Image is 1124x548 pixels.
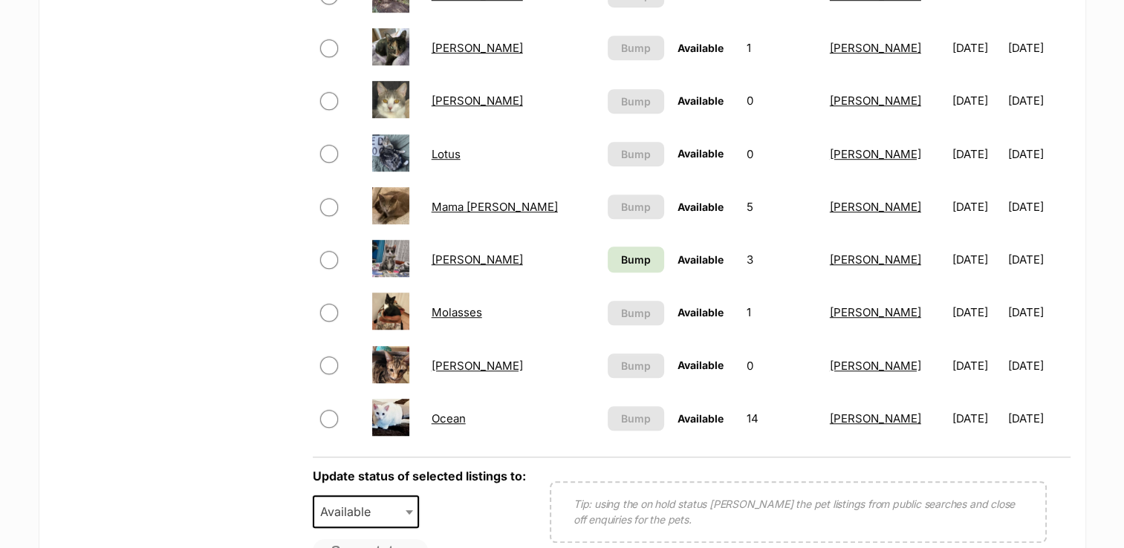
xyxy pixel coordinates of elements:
[432,94,523,108] a: [PERSON_NAME]
[946,75,1007,126] td: [DATE]
[678,359,724,371] span: Available
[741,181,822,232] td: 5
[313,495,420,528] span: Available
[830,252,921,267] a: [PERSON_NAME]
[678,42,724,54] span: Available
[678,94,724,107] span: Available
[621,411,651,426] span: Bump
[608,301,664,325] button: Bump
[1008,393,1068,444] td: [DATE]
[608,89,664,114] button: Bump
[1008,234,1068,285] td: [DATE]
[621,305,651,321] span: Bump
[678,147,724,160] span: Available
[830,305,921,319] a: [PERSON_NAME]
[621,358,651,374] span: Bump
[1008,340,1068,391] td: [DATE]
[741,128,822,180] td: 0
[432,305,482,319] a: Molasses
[946,287,1007,338] td: [DATE]
[830,94,921,108] a: [PERSON_NAME]
[741,234,822,285] td: 3
[432,147,461,161] a: Lotus
[830,147,921,161] a: [PERSON_NAME]
[830,41,921,55] a: [PERSON_NAME]
[830,359,921,373] a: [PERSON_NAME]
[946,128,1007,180] td: [DATE]
[946,22,1007,74] td: [DATE]
[621,146,651,162] span: Bump
[946,393,1007,444] td: [DATE]
[608,247,664,273] a: Bump
[946,181,1007,232] td: [DATE]
[946,234,1007,285] td: [DATE]
[313,469,526,483] label: Update status of selected listings to:
[678,253,724,266] span: Available
[432,41,523,55] a: [PERSON_NAME]
[1008,22,1068,74] td: [DATE]
[678,412,724,425] span: Available
[1008,128,1068,180] td: [DATE]
[1008,75,1068,126] td: [DATE]
[830,200,921,214] a: [PERSON_NAME]
[314,501,386,522] span: Available
[1008,181,1068,232] td: [DATE]
[678,200,724,213] span: Available
[574,496,1023,527] p: Tip: using the on hold status [PERSON_NAME] the pet listings from public searches and close off e...
[608,142,664,166] button: Bump
[621,40,651,56] span: Bump
[432,200,558,214] a: Mama [PERSON_NAME]
[741,75,822,126] td: 0
[432,359,523,373] a: [PERSON_NAME]
[678,306,724,319] span: Available
[946,340,1007,391] td: [DATE]
[432,411,466,425] a: Ocean
[741,393,822,444] td: 14
[621,252,651,267] span: Bump
[741,287,822,338] td: 1
[741,340,822,391] td: 0
[608,36,664,60] button: Bump
[372,399,409,436] img: Ocean
[621,199,651,215] span: Bump
[608,195,664,219] button: Bump
[432,252,523,267] a: [PERSON_NAME]
[608,353,664,378] button: Bump
[741,22,822,74] td: 1
[621,94,651,109] span: Bump
[608,406,664,431] button: Bump
[830,411,921,425] a: [PERSON_NAME]
[1008,287,1068,338] td: [DATE]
